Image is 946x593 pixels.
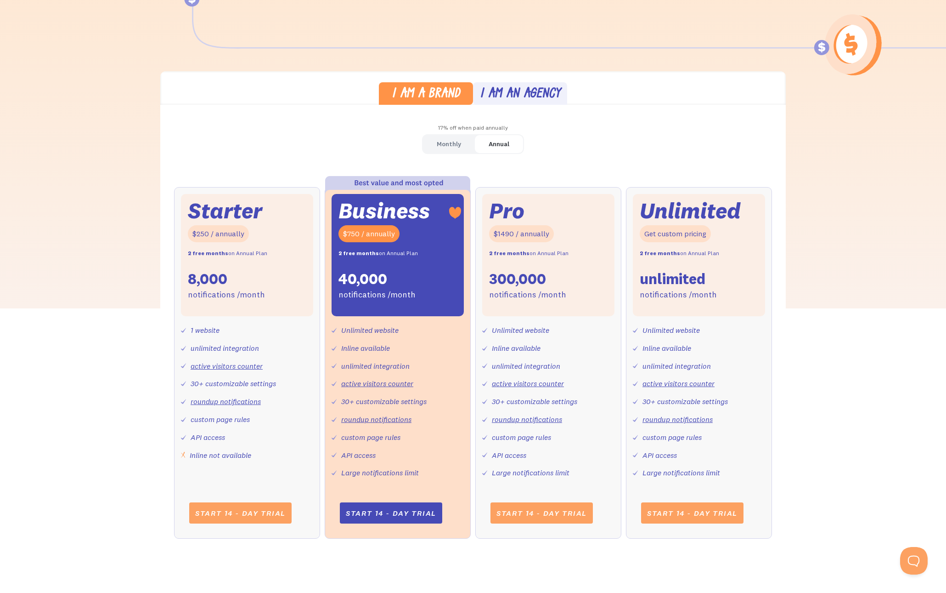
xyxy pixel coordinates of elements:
[642,449,677,462] div: API access
[191,431,225,444] div: API access
[392,88,460,101] div: I am a brand
[640,225,711,242] div: Get custom pricing
[341,395,427,408] div: 30+ customizable settings
[338,247,418,260] div: on Annual Plan
[338,288,416,302] div: notifications /month
[188,288,265,302] div: notifications /month
[642,324,700,337] div: Unlimited website
[640,288,717,302] div: notifications /month
[489,288,566,302] div: notifications /month
[492,342,541,355] div: Inline available
[489,225,554,242] div: $1490 / annually
[489,137,509,151] div: Annual
[341,379,413,388] a: active visitors counter
[341,466,419,479] div: Large notifications limit
[191,413,250,426] div: custom page rules
[640,269,705,289] div: unlimited
[341,415,411,424] a: roundup notifications
[341,359,410,373] div: unlimited integration
[191,397,261,406] a: roundup notifications
[492,395,577,408] div: 30+ customizable settings
[642,415,713,424] a: roundup notifications
[437,137,461,151] div: Monthly
[338,201,430,221] div: Business
[188,201,262,221] div: Starter
[338,225,400,242] div: $750 / annually
[188,269,227,289] div: 8,000
[640,247,719,260] div: on Annual Plan
[191,342,259,355] div: unlimited integration
[492,466,569,479] div: Large notifications limit
[341,449,376,462] div: API access
[188,247,267,260] div: on Annual Plan
[489,269,546,289] div: 300,000
[191,361,263,371] a: active visitors counter
[492,431,551,444] div: custom page rules
[191,324,220,337] div: 1 website
[489,201,524,221] div: Pro
[188,250,228,257] strong: 2 free months
[160,121,786,135] div: 17% off when paid annually
[489,247,569,260] div: on Annual Plan
[338,250,379,257] strong: 2 free months
[492,379,564,388] a: active visitors counter
[341,324,399,337] div: Unlimited website
[341,431,400,444] div: custom page rules
[641,502,743,524] a: Start 14 - day trial
[642,342,691,355] div: Inline available
[492,359,560,373] div: unlimited integration
[492,324,549,337] div: Unlimited website
[642,395,728,408] div: 30+ customizable settings
[492,449,526,462] div: API access
[188,225,249,242] div: $250 / annually
[340,502,442,524] a: Start 14 - day trial
[190,449,251,462] div: Inline not available
[492,415,562,424] a: roundup notifications
[338,269,387,289] div: 40,000
[900,547,928,575] iframe: Toggle Customer Support
[642,466,720,479] div: Large notifications limit
[640,201,741,221] div: Unlimited
[640,250,680,257] strong: 2 free months
[642,359,711,373] div: unlimited integration
[341,342,390,355] div: Inline available
[480,88,561,101] div: I am an agency
[191,377,276,390] div: 30+ customizable settings
[642,431,702,444] div: custom page rules
[490,502,593,524] a: Start 14 - day trial
[189,502,292,524] a: Start 14 - day trial
[642,379,715,388] a: active visitors counter
[489,250,529,257] strong: 2 free months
